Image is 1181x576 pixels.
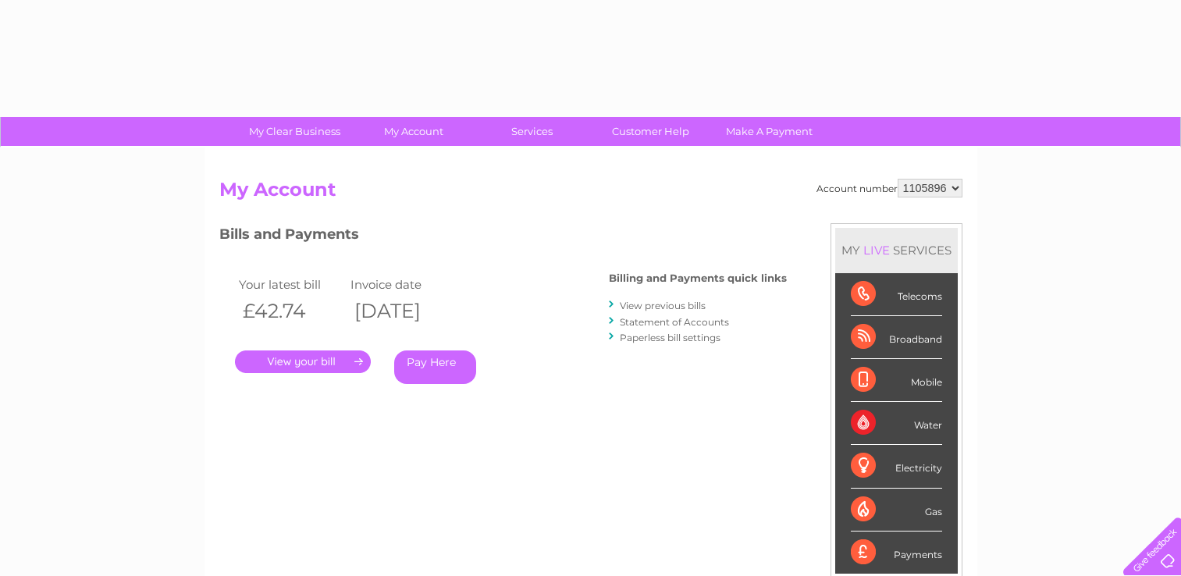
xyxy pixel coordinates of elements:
[860,243,893,258] div: LIVE
[347,295,459,327] th: [DATE]
[816,179,962,197] div: Account number
[620,300,706,311] a: View previous bills
[620,332,720,343] a: Paperless bill settings
[609,272,787,284] h4: Billing and Payments quick links
[235,350,371,373] a: .
[851,532,942,574] div: Payments
[347,274,459,295] td: Invoice date
[235,295,347,327] th: £42.74
[230,117,359,146] a: My Clear Business
[349,117,478,146] a: My Account
[705,117,834,146] a: Make A Payment
[851,445,942,488] div: Electricity
[468,117,596,146] a: Services
[835,228,958,272] div: MY SERVICES
[851,273,942,316] div: Telecoms
[586,117,715,146] a: Customer Help
[219,179,962,208] h2: My Account
[851,489,942,532] div: Gas
[235,274,347,295] td: Your latest bill
[851,359,942,402] div: Mobile
[219,223,787,251] h3: Bills and Payments
[851,316,942,359] div: Broadband
[394,350,476,384] a: Pay Here
[851,402,942,445] div: Water
[620,316,729,328] a: Statement of Accounts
